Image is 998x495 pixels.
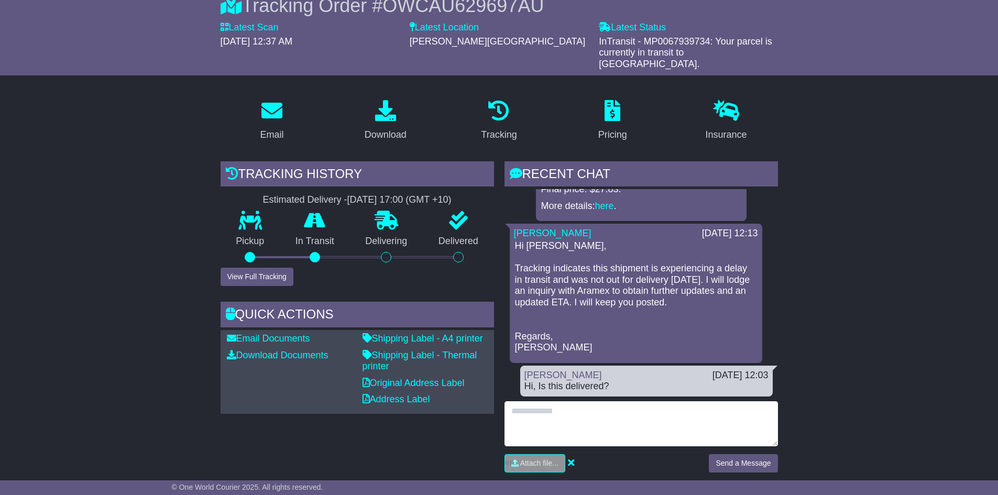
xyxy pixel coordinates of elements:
a: here [595,201,614,211]
div: [DATE] 17:00 (GMT +10) [347,194,452,206]
a: [PERSON_NAME] [514,228,591,238]
a: Download Documents [227,350,328,360]
label: Latest Status [599,22,666,34]
a: Shipping Label - A4 printer [363,333,483,344]
a: Tracking [474,96,523,146]
a: Shipping Label - Thermal printer [363,350,477,372]
p: More details: . [541,201,741,212]
a: Address Label [363,394,430,404]
a: Pricing [591,96,634,146]
a: [PERSON_NAME] [524,370,602,380]
p: Pickup [221,236,280,247]
span: InTransit - MP0067939734: Your parcel is currently in transit to [GEOGRAPHIC_DATA]. [599,36,772,69]
div: Hi, Is this delivered? [524,381,769,392]
span: [DATE] 12:37 AM [221,36,293,47]
div: [DATE] 12:13 [702,228,758,239]
label: Latest Location [410,22,479,34]
button: View Full Tracking [221,268,293,286]
div: [DATE] 12:03 [712,370,769,381]
div: Email [260,128,283,142]
p: Final price: $27.83. [541,184,741,195]
a: Insurance [699,96,754,146]
p: Delivered [423,236,494,247]
label: Latest Scan [221,22,279,34]
p: Hi [PERSON_NAME], Tracking indicates this shipment is experiencing a delay in transit and was not... [515,240,757,354]
div: Insurance [706,128,747,142]
button: Send a Message [709,454,777,472]
div: RECENT CHAT [505,161,778,190]
p: Delivering [350,236,423,247]
a: Email [253,96,290,146]
div: Download [365,128,407,142]
div: Tracking [481,128,517,142]
div: Tracking history [221,161,494,190]
p: In Transit [280,236,350,247]
a: Email Documents [227,333,310,344]
div: Quick Actions [221,302,494,330]
div: Pricing [598,128,627,142]
div: Estimated Delivery - [221,194,494,206]
a: Original Address Label [363,378,465,388]
span: [PERSON_NAME][GEOGRAPHIC_DATA] [410,36,585,47]
a: Download [358,96,413,146]
span: © One World Courier 2025. All rights reserved. [172,483,323,491]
